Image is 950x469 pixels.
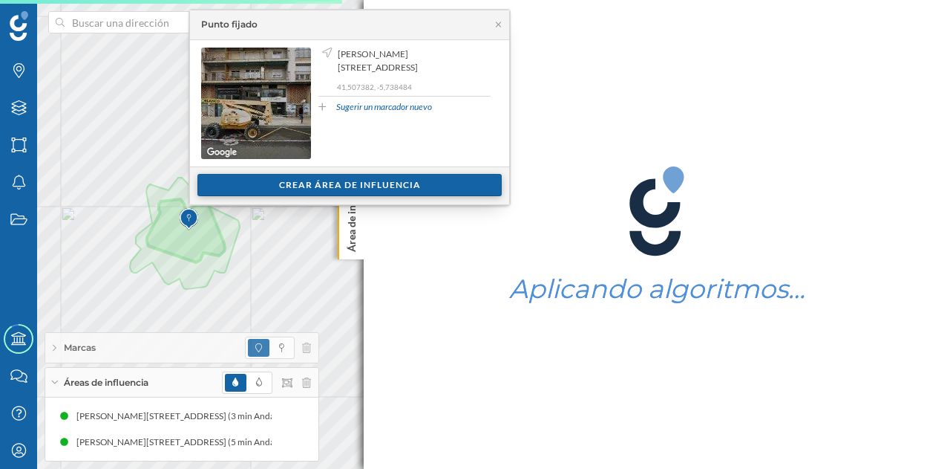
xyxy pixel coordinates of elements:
[338,48,487,74] span: [PERSON_NAME][STREET_ADDRESS]
[180,204,198,234] img: Marker
[3,435,227,450] div: [PERSON_NAME][STREET_ADDRESS] (5 min Andando)
[3,409,227,424] div: [PERSON_NAME][STREET_ADDRESS] (3 min Andando)
[30,10,82,24] span: Soporte
[201,18,258,31] div: Punto fijado
[201,48,311,159] img: streetview
[227,435,451,450] div: [PERSON_NAME][STREET_ADDRESS] (5 min Andando)
[64,376,148,389] span: Áreas de influencia
[64,341,96,355] span: Marcas
[509,275,805,303] h1: Aplicando algoritmos…
[337,82,491,92] p: 41,507382, -5,738484
[336,100,432,114] a: Sugerir un marcador nuevo
[227,409,451,424] div: [PERSON_NAME][STREET_ADDRESS] (3 min Andando)
[344,162,359,252] p: Área de influencia
[10,11,28,41] img: Geoblink Logo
